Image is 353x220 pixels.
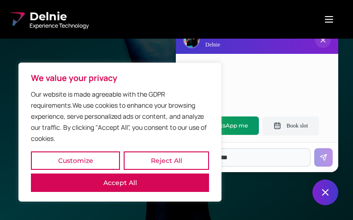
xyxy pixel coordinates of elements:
img: Delnie Logo [7,10,26,29]
img: Delnie Logo [184,33,199,47]
button: Close chat [312,179,338,205]
span: Delnie [30,9,89,24]
button: Customize [31,151,120,170]
span: Experience Technology [30,22,89,29]
button: Open menu [312,10,346,29]
button: Reject All [124,151,209,170]
button: Accept All [31,174,209,192]
p: Delnie [205,41,229,48]
a: Delnie Logo Full [7,9,89,29]
button: Close chat popup [315,32,331,48]
p: Our website is made agreeable with the GDPR requirements.We use cookies to enhance your browsing ... [31,89,209,144]
p: We value your privacy [31,72,209,83]
button: Book slot [263,116,319,135]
